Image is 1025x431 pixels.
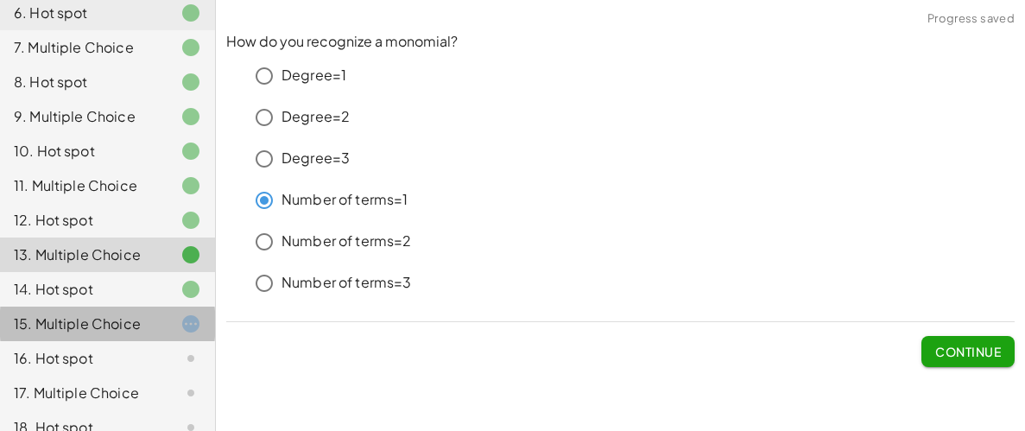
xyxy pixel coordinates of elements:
p: How do you recognize a monomial? [226,32,1015,52]
i: Task finished. [180,72,201,92]
div: 6. Hot spot [14,3,153,23]
div: 16. Hot spot [14,348,153,369]
p: Number of terms=2 [282,231,412,251]
p: Degree=3 [282,149,350,168]
i: Task finished. [180,141,201,162]
div: 10. Hot spot [14,141,153,162]
i: Task not started. [180,383,201,403]
p: Degree=2 [282,107,350,127]
div: 15. Multiple Choice [14,314,153,334]
i: Task finished. [180,210,201,231]
button: Continue [921,336,1015,367]
i: Task started. [180,314,201,334]
i: Task finished. [180,175,201,196]
div: 11. Multiple Choice [14,175,153,196]
div: 13. Multiple Choice [14,244,153,265]
p: Degree=1 [282,66,346,86]
span: Progress saved [927,10,1015,28]
div: 12. Hot spot [14,210,153,231]
div: 14. Hot spot [14,279,153,300]
div: 17. Multiple Choice [14,383,153,403]
i: Task finished. [180,279,201,300]
i: Task finished. [180,37,201,58]
p: Number of terms=1 [282,190,408,210]
span: Continue [935,344,1001,359]
div: 7. Multiple Choice [14,37,153,58]
i: Task finished. [180,3,201,23]
div: 9. Multiple Choice [14,106,153,127]
i: Task finished. [180,244,201,265]
i: Task finished. [180,106,201,127]
p: Number of terms=3 [282,273,412,293]
i: Task not started. [180,348,201,369]
div: 8. Hot spot [14,72,153,92]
